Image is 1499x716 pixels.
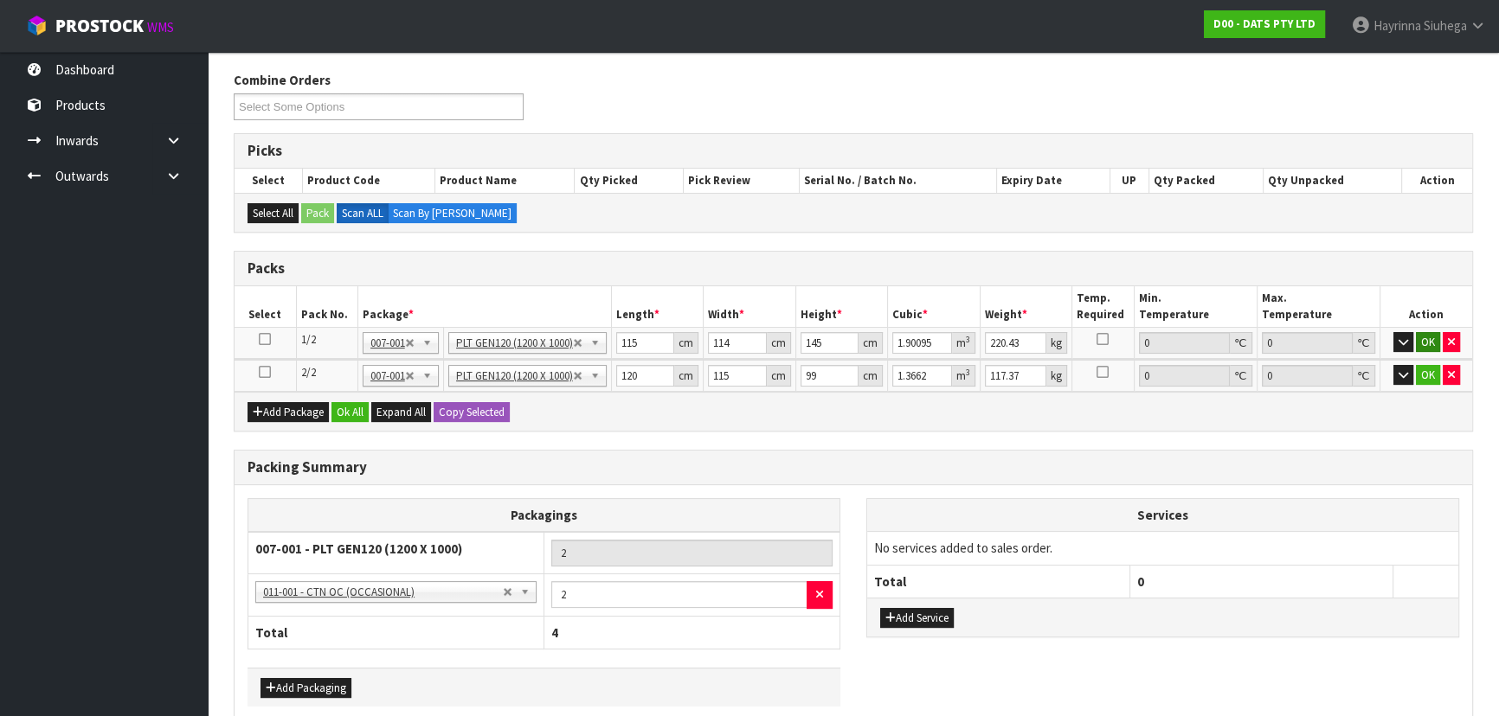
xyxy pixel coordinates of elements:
[859,332,883,354] div: cm
[1424,17,1467,34] span: Siuhega
[235,286,296,327] th: Select
[456,333,573,354] span: PLT GEN120 (1200 X 1000)
[859,365,883,387] div: cm
[1134,286,1257,327] th: Min. Temperature
[248,143,1459,159] h3: Picks
[1148,169,1263,193] th: Qty Packed
[966,334,970,345] sup: 3
[301,365,316,380] span: 2/2
[248,402,329,423] button: Add Package
[1046,332,1067,354] div: kg
[867,532,1458,565] td: No services added to sales order.
[1204,10,1325,38] a: D00 - DATS PTY LTD
[1353,365,1375,387] div: ℃
[337,203,389,224] label: Scan ALL
[248,498,840,532] th: Packagings
[434,402,510,423] button: Copy Selected
[684,169,800,193] th: Pick Review
[235,169,302,193] th: Select
[980,286,1072,327] th: Weight
[1353,332,1375,354] div: ℃
[248,616,544,649] th: Total
[1257,286,1380,327] th: Max. Temperature
[376,405,426,419] span: Expand All
[704,286,795,327] th: Width
[767,365,791,387] div: cm
[234,71,331,89] label: Combine Orders
[1380,286,1472,327] th: Action
[26,15,48,36] img: cube-alt.png
[456,366,573,387] span: PLT GEN120 (1200 X 1000)
[1401,169,1472,193] th: Action
[388,203,517,224] label: Scan By [PERSON_NAME]
[248,459,1459,476] h3: Packing Summary
[1264,169,1402,193] th: Qty Unpacked
[331,402,369,423] button: Ok All
[767,332,791,354] div: cm
[1072,286,1134,327] th: Temp. Required
[435,169,575,193] th: Product Name
[674,365,698,387] div: cm
[55,15,144,37] span: ProStock
[1416,365,1440,386] button: OK
[1416,332,1440,353] button: OK
[867,499,1458,532] th: Services
[1230,332,1252,354] div: ℃
[966,367,970,378] sup: 3
[301,203,334,224] button: Pack
[551,624,558,641] span: 4
[888,286,980,327] th: Cubic
[261,678,351,699] button: Add Packaging
[263,582,503,603] span: 011-001 - CTN OC (OCCASIONAL)
[795,286,888,327] th: Height
[1046,365,1067,387] div: kg
[370,366,405,387] span: 007-001
[867,565,1130,598] th: Total
[611,286,704,327] th: Length
[674,332,698,354] div: cm
[1213,16,1316,31] strong: D00 - DATS PTY LTD
[248,203,299,224] button: Select All
[357,286,611,327] th: Package
[1230,365,1252,387] div: ℃
[575,169,684,193] th: Qty Picked
[880,608,954,629] button: Add Service
[371,402,431,423] button: Expand All
[996,169,1110,193] th: Expiry Date
[952,365,975,387] div: m
[296,286,357,327] th: Pack No.
[1374,17,1421,34] span: Hayrinna
[248,260,1459,277] h3: Packs
[147,19,174,35] small: WMS
[370,333,405,354] span: 007-001
[302,169,434,193] th: Product Code
[800,169,997,193] th: Serial No. / Batch No.
[1137,573,1144,590] span: 0
[952,332,975,354] div: m
[255,540,462,557] strong: 007-001 - PLT GEN120 (1200 X 1000)
[1110,169,1148,193] th: UP
[301,332,316,347] span: 1/2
